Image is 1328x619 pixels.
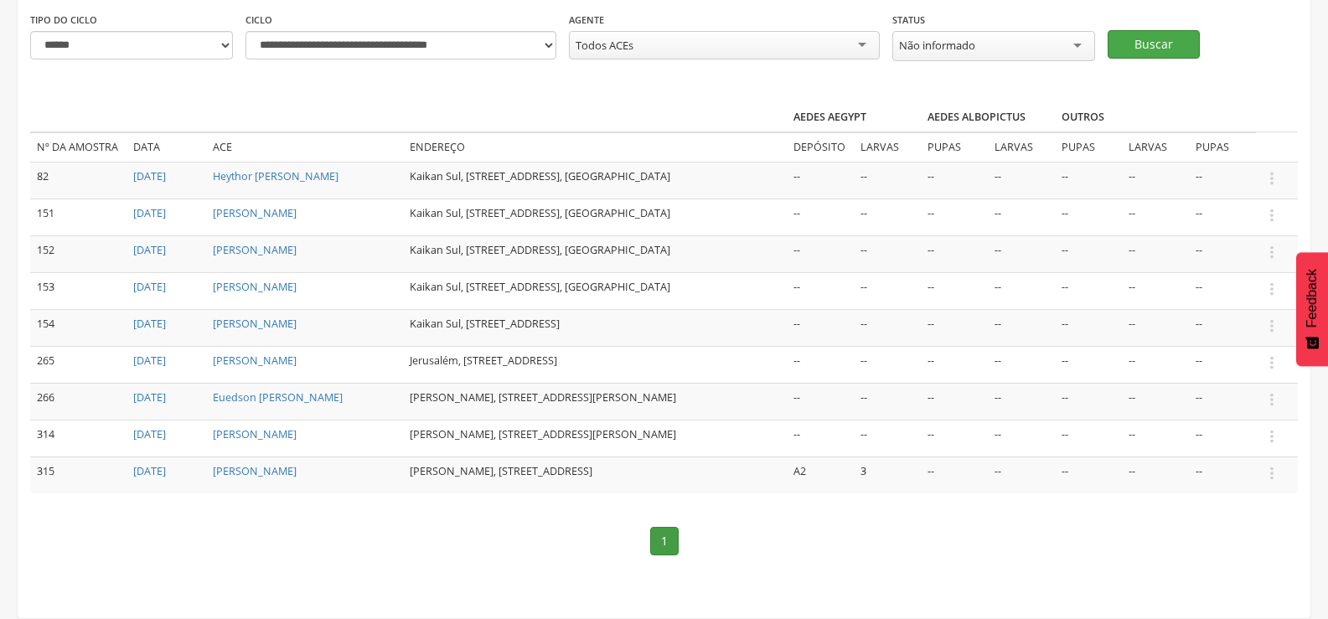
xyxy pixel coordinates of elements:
td: -- [1189,346,1256,383]
td: -- [921,162,988,199]
td: 154 [30,309,127,346]
td: 315 [30,457,127,493]
td: -- [854,309,921,346]
td: [PERSON_NAME], [STREET_ADDRESS][PERSON_NAME] [403,383,787,420]
td: -- [854,235,921,272]
td: -- [854,199,921,235]
td: Larvas [854,132,921,162]
i:  [1263,206,1281,224]
a: [PERSON_NAME] [213,280,297,294]
td: -- [1055,346,1122,383]
td: -- [1122,309,1189,346]
td: -- [854,272,921,309]
td: -- [988,346,1055,383]
label: Tipo do ciclo [30,13,97,27]
td: -- [1122,199,1189,235]
td: 266 [30,383,127,420]
td: -- [1122,420,1189,457]
td: -- [1122,383,1189,420]
th: Aedes aegypt [787,103,921,132]
td: -- [921,457,988,493]
td: -- [921,309,988,346]
td: 265 [30,346,127,383]
td: -- [1055,235,1122,272]
td: -- [988,272,1055,309]
a: [PERSON_NAME] [213,243,297,257]
td: -- [921,272,988,309]
td: -- [921,420,988,457]
td: -- [854,162,921,199]
td: -- [921,235,988,272]
td: -- [1189,272,1256,309]
a: [PERSON_NAME] [213,464,297,478]
td: Pupas [921,132,988,162]
td: -- [1189,199,1256,235]
td: Endereço [403,132,787,162]
span: Feedback [1305,269,1320,328]
a: [DATE] [133,427,166,441]
td: Kaikan Sul, [STREET_ADDRESS], [GEOGRAPHIC_DATA] [403,235,787,272]
td: [PERSON_NAME], [STREET_ADDRESS][PERSON_NAME] [403,420,787,457]
a: [PERSON_NAME] [213,353,297,368]
i:  [1263,427,1281,446]
td: -- [1055,457,1122,493]
td: 82 [30,162,127,199]
td: A2 [787,457,854,493]
td: -- [988,383,1055,420]
td: -- [787,199,854,235]
td: -- [988,457,1055,493]
div: Não informado [899,38,975,53]
td: -- [1055,272,1122,309]
label: Status [892,13,925,27]
td: 314 [30,420,127,457]
i:  [1263,280,1281,298]
a: [DATE] [133,206,166,220]
td: Jerusalém, [STREET_ADDRESS] [403,346,787,383]
td: -- [1122,457,1189,493]
td: -- [854,346,921,383]
td: -- [1055,309,1122,346]
i:  [1263,317,1281,335]
a: Heythor [PERSON_NAME] [213,169,338,183]
td: 153 [30,272,127,309]
td: -- [854,420,921,457]
td: -- [921,346,988,383]
label: Ciclo [245,13,272,27]
a: Euedson [PERSON_NAME] [213,390,343,405]
td: -- [921,383,988,420]
th: Outros [1055,103,1189,132]
td: -- [1055,162,1122,199]
td: -- [1055,199,1122,235]
td: -- [988,199,1055,235]
a: [DATE] [133,280,166,294]
td: -- [988,162,1055,199]
td: -- [1189,420,1256,457]
td: -- [1122,235,1189,272]
a: [DATE] [133,317,166,331]
td: -- [1122,272,1189,309]
td: -- [787,235,854,272]
a: [DATE] [133,464,166,478]
td: Pupas [1189,132,1256,162]
td: Larvas [1122,132,1189,162]
td: 3 [854,457,921,493]
td: -- [787,162,854,199]
td: -- [988,235,1055,272]
td: -- [1189,309,1256,346]
button: Feedback - Mostrar pesquisa [1296,252,1328,366]
td: Kaikan Sul, [STREET_ADDRESS], [GEOGRAPHIC_DATA] [403,199,787,235]
i:  [1263,390,1281,409]
td: -- [1189,457,1256,493]
td: -- [787,383,854,420]
td: -- [1122,346,1189,383]
td: -- [1055,383,1122,420]
td: -- [854,383,921,420]
i:  [1263,464,1281,482]
td: Larvas [988,132,1055,162]
a: [PERSON_NAME] [213,317,297,331]
td: Nº da amostra [30,132,127,162]
td: Pupas [1055,132,1122,162]
a: [DATE] [133,169,166,183]
a: [DATE] [133,353,166,368]
td: 152 [30,235,127,272]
